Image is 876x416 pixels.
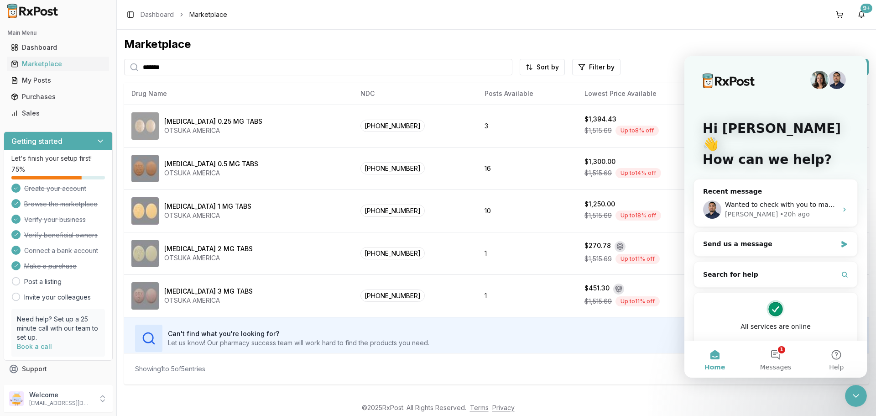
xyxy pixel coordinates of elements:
a: Book a call [17,342,52,350]
span: Messages [76,308,107,314]
a: Dashboard [141,10,174,19]
div: Up to 11 % off [615,296,660,306]
img: User avatar [9,391,24,406]
a: Post a listing [24,277,62,286]
a: Purchases [7,89,109,105]
span: $1,515.69 [584,297,612,306]
p: Need help? Set up a 25 minute call with our team to set up. [17,315,99,342]
div: 9+ [860,4,872,13]
div: $451.30 [584,284,610,295]
div: All services are online [19,266,164,275]
span: Sort by [537,63,559,72]
button: Messages [61,285,121,321]
p: [EMAIL_ADDRESS][DOMAIN_NAME] [29,400,93,407]
h3: Can't find what you're looking for? [168,329,429,338]
div: Send us a message [9,175,173,200]
a: Marketplace [7,56,109,72]
button: Sort by [520,59,565,75]
span: [PHONE_NUMBER] [360,247,425,259]
div: OTSUKA AMERICA [164,126,262,135]
th: Posts Available [477,83,577,105]
div: OTSUKA AMERICA [164,169,258,178]
div: OTSUKA AMERICA [164,211,251,220]
span: $1,515.69 [584,169,612,178]
iframe: Intercom live chat [845,385,867,407]
p: Let's finish your setup first! [11,154,105,163]
td: 16 [477,147,577,190]
span: Verify beneficial owners [24,231,98,240]
span: [PHONE_NUMBER] [360,205,425,217]
div: Up to 8 % off [615,126,659,136]
button: Filter by [572,59,620,75]
h2: Main Menu [7,29,109,37]
span: Browse the marketplace [24,200,98,209]
img: Rexulti 0.5 MG TABS [131,155,159,182]
span: $1,515.69 [584,254,612,263]
button: View status page [19,279,164,297]
span: $1,515.69 [584,211,612,220]
button: Search for help [13,209,169,227]
div: Up to 18 % off [615,211,661,221]
img: Rexulti 3 MG TABS [131,282,159,310]
span: [PHONE_NUMBER] [360,290,425,302]
div: [MEDICAL_DATA] 3 MG TABS [164,287,253,296]
span: Verify your business [24,215,86,224]
div: [MEDICAL_DATA] 0.25 MG TABS [164,117,262,126]
a: Privacy [492,404,515,411]
div: OTSUKA AMERICA [164,253,253,263]
div: $1,300.00 [584,157,615,166]
img: Rexulti 1 MG TABS [131,197,159,225]
div: Up to 14 % off [615,168,661,178]
th: NDC [353,83,477,105]
div: [MEDICAL_DATA] 2 MG TABS [164,244,253,253]
span: Feedback [22,381,53,390]
div: Up to 11 % off [615,254,660,264]
div: My Posts [11,76,105,85]
div: $1,394.43 [584,115,616,124]
h3: Getting started [11,136,63,147]
span: Help [145,308,159,314]
div: [MEDICAL_DATA] 0.5 MG TABS [164,159,258,169]
div: Send us a message [19,183,152,193]
div: $1,250.00 [584,200,615,209]
span: Create your account [24,184,86,193]
div: Marketplace [124,37,869,52]
p: Welcome [29,390,93,400]
button: 9+ [854,7,869,22]
button: Marketplace [4,57,113,71]
span: 75 % [11,165,25,174]
button: My Posts [4,73,113,88]
button: Purchases [4,90,113,104]
a: Dashboard [7,39,109,56]
iframe: Intercom live chat [684,56,867,378]
img: RxPost Logo [4,4,62,18]
td: 1 [477,232,577,274]
span: Connect a bank account [24,246,98,255]
div: Purchases [11,92,105,101]
div: [PERSON_NAME] [41,153,94,163]
span: Marketplace [189,10,227,19]
div: Showing 1 to 5 of 5 entries [135,364,205,374]
td: 10 [477,190,577,232]
th: Drug Name [124,83,353,105]
button: Help [122,285,182,321]
a: My Posts [7,72,109,89]
div: • 20h ago [95,153,125,163]
a: Sales [7,105,109,121]
button: Sales [4,106,113,121]
button: Dashboard [4,40,113,55]
button: Support [4,361,113,377]
img: Rexulti 2 MG TABS [131,240,159,267]
nav: breadcrumb [141,10,227,19]
div: $270.78 [584,241,611,252]
th: Lowest Price Available [577,83,721,105]
span: $1,515.69 [584,126,612,135]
